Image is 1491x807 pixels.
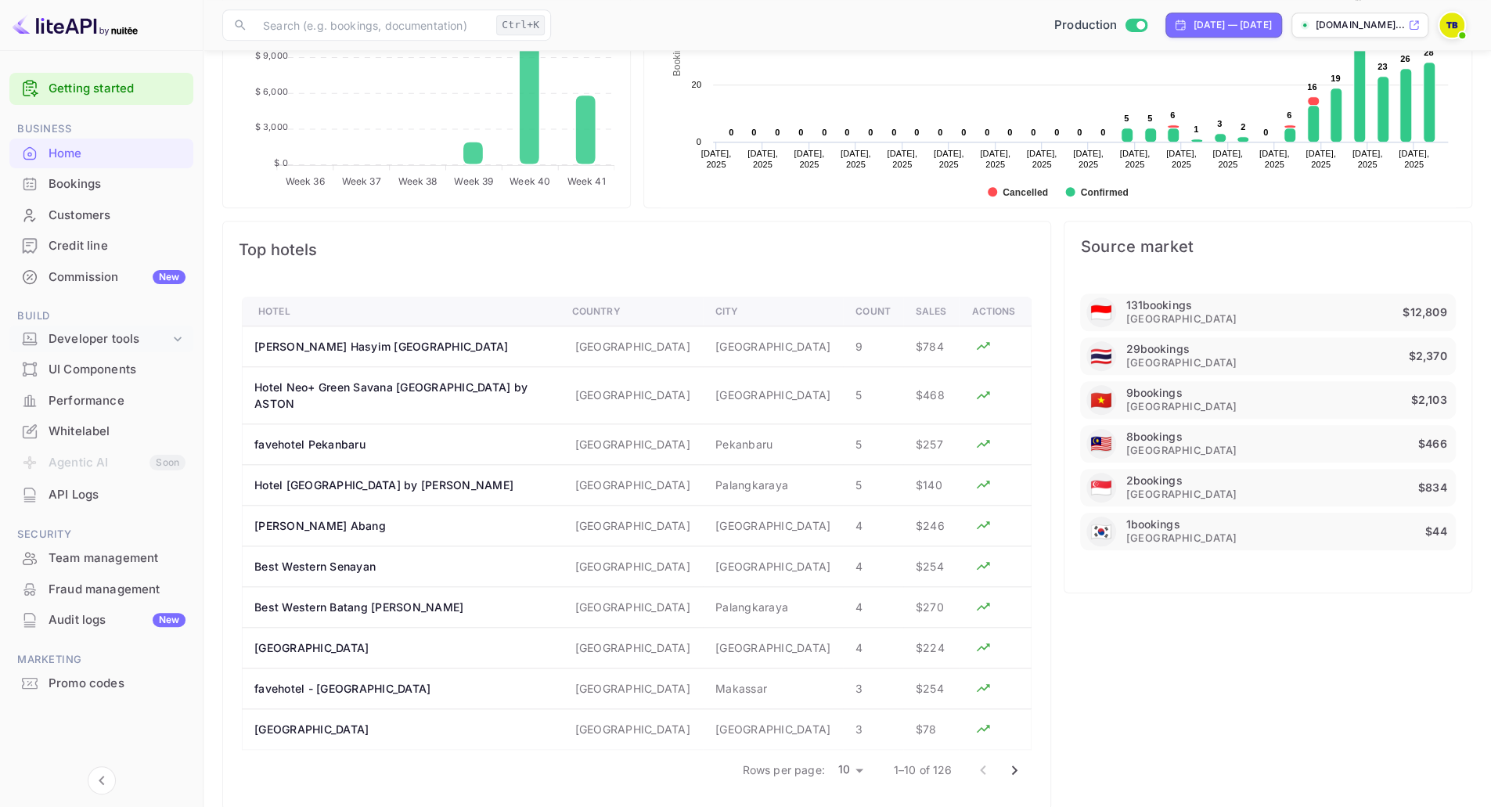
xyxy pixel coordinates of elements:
div: Team management [49,549,185,567]
p: Rows per page: [743,762,825,778]
a: Team management [9,543,193,572]
text: 0 [1031,128,1035,137]
text: [DATE], 2025 [794,149,824,169]
div: Switch to Sandbox mode [1048,16,1154,34]
td: $78 [903,708,960,749]
text: 0 [868,128,873,137]
th: City [703,297,843,326]
text: [DATE], 2025 [933,149,963,169]
td: [GEOGRAPHIC_DATA] [560,505,703,546]
button: Analyze hotel markup performance [971,432,995,456]
text: 0 [798,128,803,137]
span: Security [9,526,193,543]
div: Ctrl+K [496,15,545,35]
div: Credit line [49,237,185,255]
td: [GEOGRAPHIC_DATA] [560,546,703,586]
text: [DATE], 2025 [887,149,917,169]
img: LiteAPI logo [13,13,138,38]
a: Audit logsNew [9,605,193,634]
p: 131 bookings [1125,298,1191,312]
div: Promo codes [9,668,193,699]
text: 16 [1307,82,1317,92]
text: 0 [845,128,849,137]
text: 1 [1194,124,1198,134]
text: 6 [1287,110,1291,120]
td: $257 [903,423,960,464]
text: [DATE], 2025 [747,149,778,169]
div: 10 [831,758,869,781]
div: New [153,613,185,627]
text: [DATE], 2025 [1166,149,1197,169]
text: [DATE], 2025 [1259,149,1289,169]
div: Home [9,139,193,169]
text: 0 [729,128,733,137]
text: 6 [1170,110,1175,120]
td: 5 [843,366,903,423]
span: United States [1090,470,1112,506]
text: 0 [891,128,896,137]
a: Performance [9,386,193,415]
td: [GEOGRAPHIC_DATA] [560,423,703,464]
tspan: Week 39 [454,175,493,186]
td: $224 [903,627,960,668]
text: [DATE], 2025 [1399,149,1429,169]
td: 3 [843,708,903,749]
div: Whitelabel [49,423,185,441]
p: $2,370 [1408,347,1450,366]
div: Developer tools [9,326,193,353]
th: Actions [959,297,1031,326]
td: Palangkaraya [703,586,843,627]
button: Analyze hotel markup performance [971,334,995,358]
text: [DATE], 2025 [1306,149,1336,169]
a: UI Components [9,355,193,384]
text: 0 [751,128,756,137]
th: [PERSON_NAME] Abang [243,505,560,546]
text: [DATE], 2025 [1073,149,1104,169]
tspan: Week 38 [398,175,437,186]
input: Search (e.g. bookings, documentation) [254,9,490,41]
button: Analyze hotel markup performance [971,554,995,578]
th: [GEOGRAPHIC_DATA] [243,708,560,749]
td: [GEOGRAPHIC_DATA] [703,326,843,366]
div: Home [49,145,185,163]
text: [DATE], 2025 [1026,149,1057,169]
td: Palangkaraya [703,464,843,505]
text: 0 [775,128,780,137]
button: Analyze hotel markup performance [971,595,995,618]
a: Credit line [9,231,193,260]
span: Production [1054,16,1118,34]
span: United States [1090,339,1112,374]
a: Fraud management [9,575,193,603]
text: 0 [985,128,989,137]
text: 0 [822,128,827,137]
th: Hotel Neo+ Green Savana [GEOGRAPHIC_DATA] by ASTON [243,366,560,423]
td: [GEOGRAPHIC_DATA] [560,708,703,749]
th: [GEOGRAPHIC_DATA] [243,627,560,668]
div: Audit logsNew [9,605,193,636]
text: 20 [691,80,701,89]
td: [GEOGRAPHIC_DATA] [703,505,843,546]
div: Fraud management [9,575,193,605]
p: 1–10 of 126 [894,762,953,778]
text: 5 [1124,113,1129,123]
td: 4 [843,627,903,668]
text: Cancelled [1003,187,1048,198]
td: [GEOGRAPHIC_DATA] [703,708,843,749]
text: 0 [1054,128,1059,137]
tspan: Week 37 [342,175,381,186]
td: [GEOGRAPHIC_DATA] [560,326,703,366]
td: Pekanbaru [703,423,843,464]
p: 1 bookings [1125,517,1179,531]
td: 3 [843,668,903,708]
div: Performance [9,386,193,416]
button: Collapse navigation [88,766,116,794]
div: Malaysia [1086,429,1116,459]
tspan: $ 6,000 [255,85,288,96]
text: [DATE], 2025 [1212,149,1243,169]
text: 19 [1331,74,1341,83]
th: Hotel [243,297,560,326]
a: CommissionNew [9,262,193,291]
tspan: $ 0 [274,157,287,168]
button: Analyze hotel markup performance [971,636,995,659]
div: Credit line [9,231,193,261]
